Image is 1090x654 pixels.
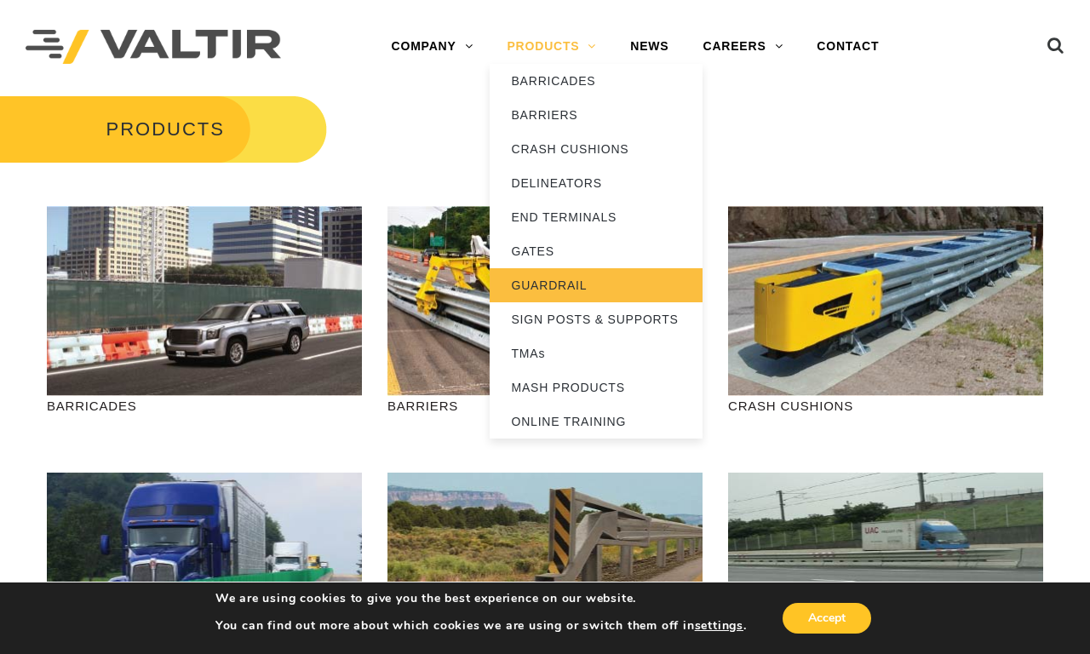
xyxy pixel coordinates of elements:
[490,200,703,234] a: END TERMINALS
[215,618,747,634] p: You can find out more about which cookies we are using or switch them off in .
[490,30,613,64] a: PRODUCTS
[26,30,281,65] img: Valtir
[490,268,703,302] a: GUARDRAIL
[490,302,703,336] a: SIGN POSTS & SUPPORTS
[695,618,743,634] button: settings
[613,30,686,64] a: NEWS
[490,370,703,404] a: MASH PRODUCTS
[215,591,747,606] p: We are using cookies to give you the best experience on our website.
[490,234,703,268] a: GATES
[490,98,703,132] a: BARRIERS
[47,396,362,416] p: BARRICADES
[490,336,703,370] a: TMAs
[490,404,703,439] a: ONLINE TRAINING
[686,30,800,64] a: CAREERS
[387,396,703,416] p: BARRIERS
[490,166,703,200] a: DELINEATORS
[783,603,871,634] button: Accept
[800,30,896,64] a: CONTACT
[490,64,703,98] a: BARRICADES
[728,396,1043,416] p: CRASH CUSHIONS
[375,30,490,64] a: COMPANY
[490,132,703,166] a: CRASH CUSHIONS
